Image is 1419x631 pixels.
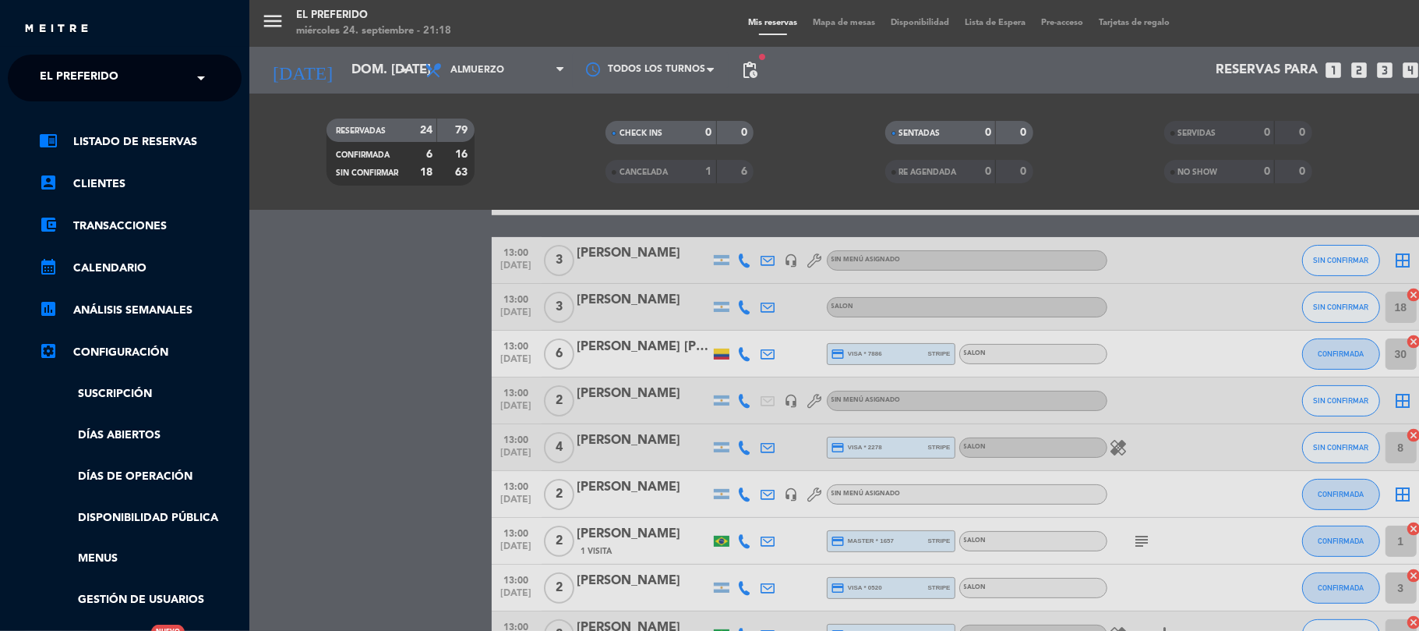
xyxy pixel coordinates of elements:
a: Días abiertos [39,427,242,445]
a: Menus [39,550,242,568]
i: calendar_month [39,257,58,276]
a: Disponibilidad pública [39,509,242,527]
a: Configuración [39,343,242,362]
a: chrome_reader_modeListado de Reservas [39,133,242,151]
a: calendar_monthCalendario [39,259,242,278]
a: account_balance_walletTransacciones [39,217,242,236]
i: chrome_reader_mode [39,131,58,150]
a: assessmentANÁLISIS SEMANALES [39,301,242,320]
i: account_balance_wallet [39,215,58,234]
a: Días de Operación [39,468,242,486]
i: settings_applications [39,342,58,360]
a: Suscripción [39,385,242,403]
span: El Preferido [40,62,118,94]
i: account_box [39,173,58,192]
i: assessment [39,300,58,318]
a: account_boxClientes [39,175,242,193]
img: MEITRE [23,23,90,35]
a: Gestión de usuarios [39,591,242,609]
